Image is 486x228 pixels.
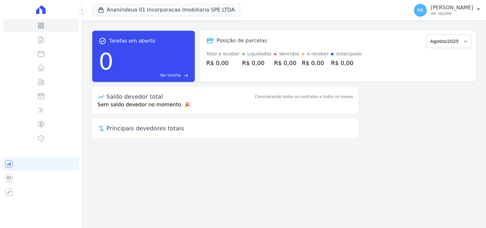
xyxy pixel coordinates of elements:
span: Principais devedores totais [106,124,353,133]
div: Antecipado [336,51,361,57]
div: Vencidos [279,51,299,57]
span: RR [417,8,423,12]
div: R$ 0,00 [242,59,272,67]
span: east [184,73,188,78]
button: RR [PERSON_NAME] Ver opções [409,1,486,19]
div: A receber [307,51,329,57]
div: Considerando todos os contratos e todos os meses [255,94,353,100]
span: task_alt [99,37,106,45]
div: Posição de parcelas [217,37,267,45]
div: Liquidados [247,51,272,57]
p: [PERSON_NAME] [431,4,473,11]
div: R$ 0,00 [274,59,299,67]
div: Saldo devedor total [106,92,254,101]
p: Ver opções [431,11,473,16]
p: Sem saldo devedor no momento. 🎉 [92,101,358,114]
div: Total a receber [206,51,240,57]
a: Ver tarefas east [116,72,188,78]
span: Tarefas em aberto [109,37,155,45]
span: Ver tarefas [160,72,181,78]
div: R$ 0,00 [302,59,329,67]
button: Ananindeua 01 Incorporacao Imobiliaria SPE LTDA [92,4,240,16]
div: R$ 0,00 [206,59,240,67]
div: R$ 0,00 [331,59,361,67]
div: 0 [99,45,113,78]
